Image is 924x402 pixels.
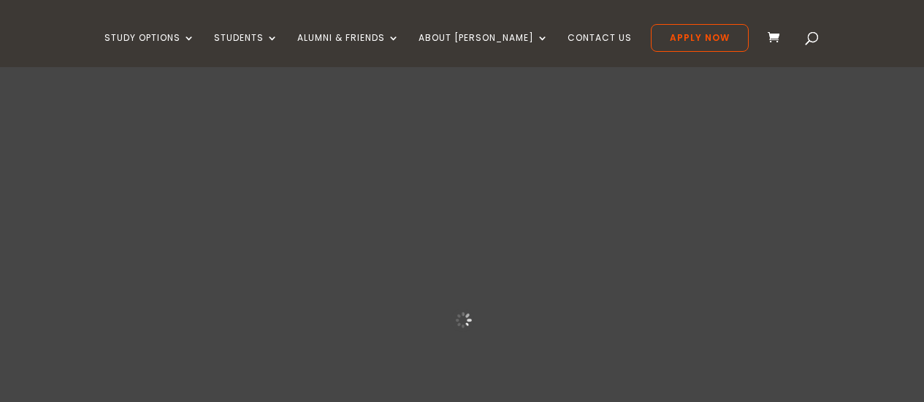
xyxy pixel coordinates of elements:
[214,33,278,67] a: Students
[419,33,549,67] a: About [PERSON_NAME]
[104,33,195,67] a: Study Options
[651,24,749,52] a: Apply Now
[297,33,400,67] a: Alumni & Friends
[568,33,632,67] a: Contact Us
